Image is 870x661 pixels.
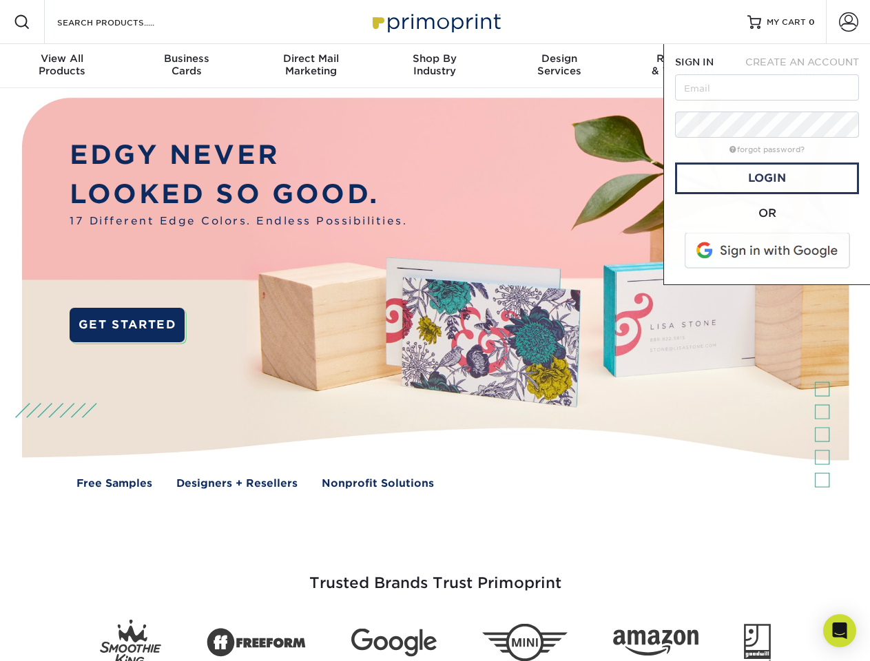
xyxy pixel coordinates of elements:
[767,17,806,28] span: MY CART
[249,44,373,88] a: Direct MailMarketing
[497,52,621,65] span: Design
[351,629,437,657] img: Google
[621,44,745,88] a: Resources& Templates
[32,541,838,609] h3: Trusted Brands Trust Primoprint
[745,56,859,67] span: CREATE AN ACCOUNT
[675,74,859,101] input: Email
[70,136,407,175] p: EDGY NEVER
[249,52,373,65] span: Direct Mail
[373,52,497,65] span: Shop By
[124,52,248,77] div: Cards
[621,52,745,77] div: & Templates
[809,17,815,27] span: 0
[675,162,859,194] a: Login
[56,14,190,30] input: SEARCH PRODUCTS.....
[176,476,298,492] a: Designers + Resellers
[322,476,434,492] a: Nonprofit Solutions
[823,614,856,647] div: Open Intercom Messenger
[729,145,805,154] a: forgot password?
[675,205,859,222] div: OR
[744,624,771,661] img: Goodwill
[621,52,745,65] span: Resources
[70,175,407,214] p: LOOKED SO GOOD.
[70,308,185,342] a: GET STARTED
[70,213,407,229] span: 17 Different Edge Colors. Endless Possibilities.
[497,44,621,88] a: DesignServices
[497,52,621,77] div: Services
[249,52,373,77] div: Marketing
[124,44,248,88] a: BusinessCards
[373,52,497,77] div: Industry
[613,630,698,656] img: Amazon
[675,56,714,67] span: SIGN IN
[373,44,497,88] a: Shop ByIndustry
[76,476,152,492] a: Free Samples
[366,7,504,36] img: Primoprint
[124,52,248,65] span: Business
